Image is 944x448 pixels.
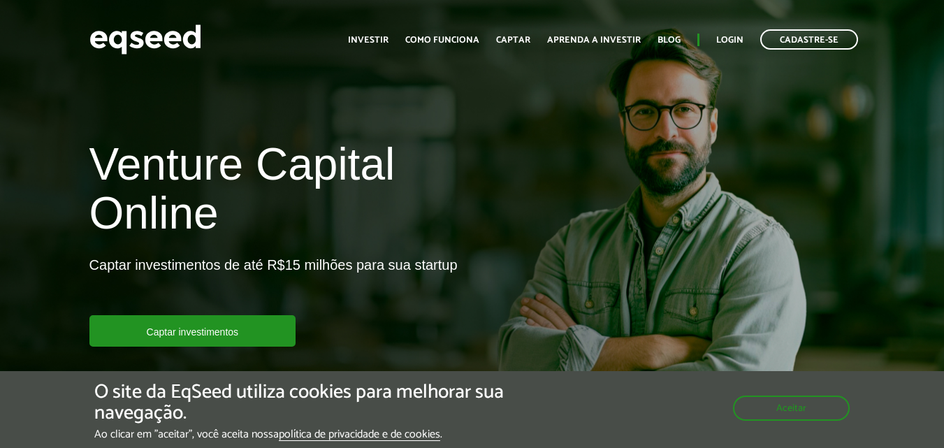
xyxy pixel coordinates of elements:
[279,429,440,441] a: política de privacidade e de cookies
[405,36,479,45] a: Como funciona
[547,36,641,45] a: Aprenda a investir
[348,36,389,45] a: Investir
[94,428,547,441] p: Ao clicar em "aceitar", você aceita nossa .
[89,256,458,315] p: Captar investimentos de até R$15 milhões para sua startup
[716,36,743,45] a: Login
[94,382,547,425] h5: O site da EqSeed utiliza cookies para melhorar sua navegação.
[658,36,681,45] a: Blog
[89,140,462,245] h1: Venture Capital Online
[733,396,850,421] button: Aceitar
[89,315,296,347] a: Captar investimentos
[496,36,530,45] a: Captar
[760,29,858,50] a: Cadastre-se
[89,21,201,58] img: EqSeed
